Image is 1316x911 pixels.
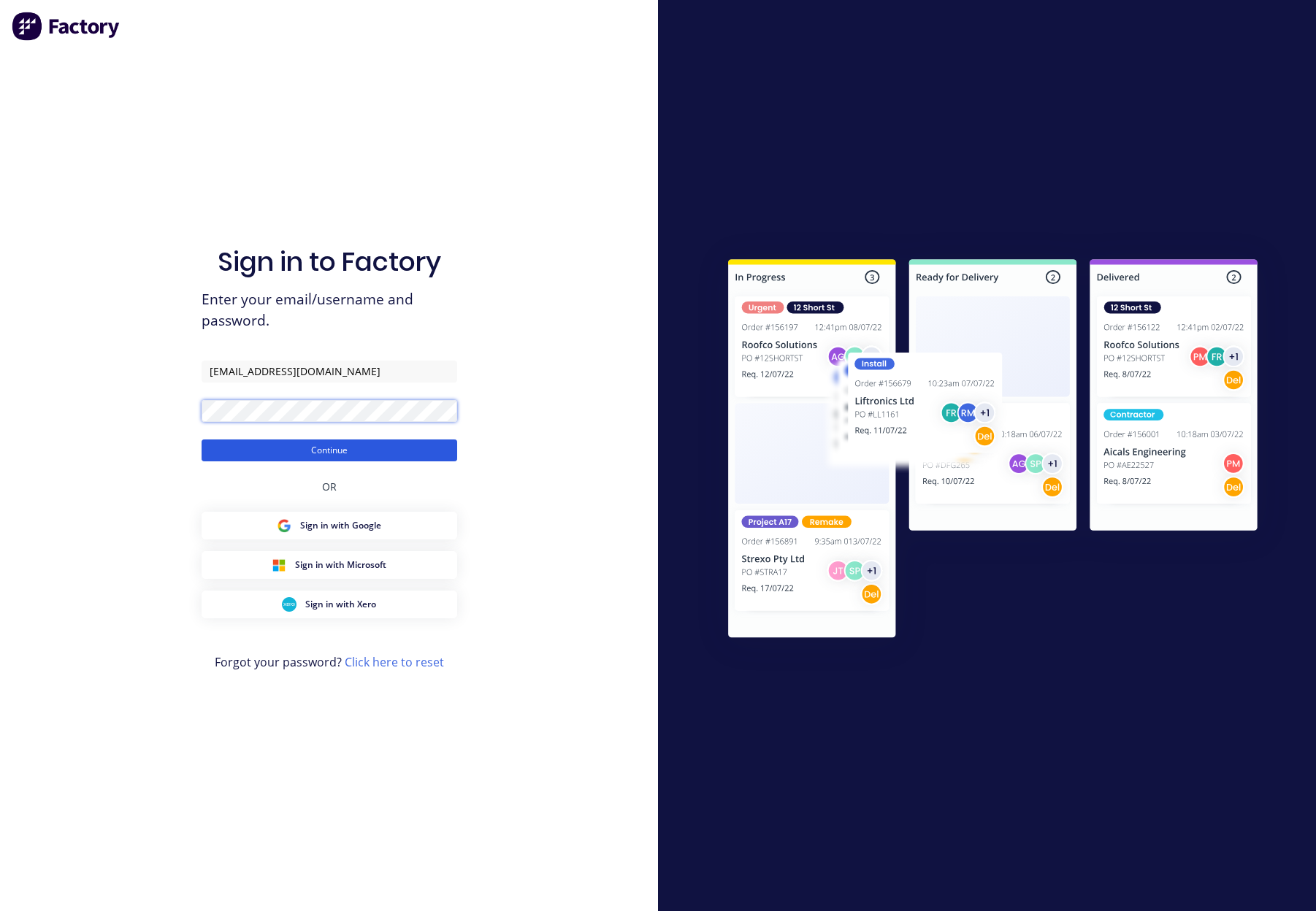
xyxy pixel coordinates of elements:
[282,597,297,612] img: Xero Sign in
[215,653,444,671] span: Forgot your password?
[696,230,1290,672] img: Sign in
[322,461,337,512] div: OR
[218,246,441,277] h1: Sign in to Factory
[277,518,291,533] img: Google Sign in
[202,361,457,383] input: Email/Username
[202,591,457,618] button: Xero Sign inSign in with Xero
[345,654,444,670] a: Click here to reset
[305,598,376,611] span: Sign in with Xero
[272,558,286,572] img: Microsoft Sign in
[300,519,381,532] span: Sign in with Google
[12,12,121,41] img: Factory
[202,439,457,461] button: Continue
[202,551,457,579] button: Microsoft Sign inSign in with Microsoft
[202,289,457,331] span: Enter your email/username and password.
[295,558,386,572] span: Sign in with Microsoft
[202,512,457,539] button: Google Sign inSign in with Google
